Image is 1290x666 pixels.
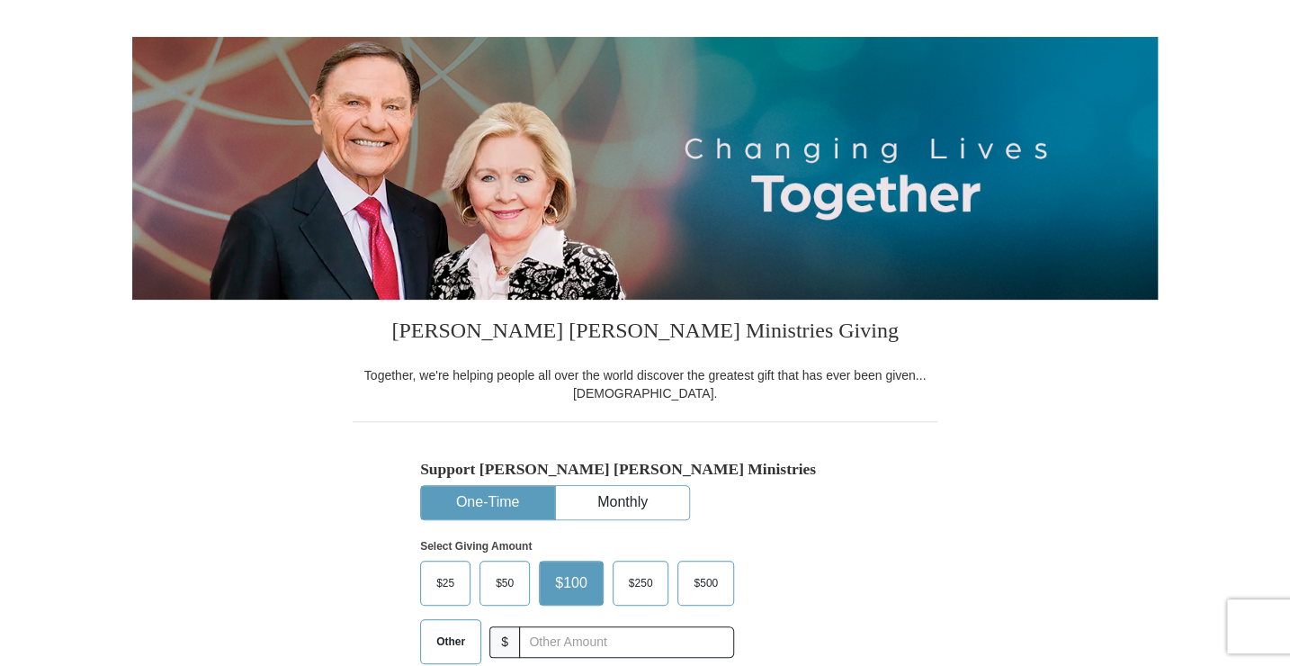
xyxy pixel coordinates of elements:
[420,460,870,479] h5: Support [PERSON_NAME] [PERSON_NAME] Ministries
[546,570,596,597] span: $100
[427,570,463,597] span: $25
[556,486,689,519] button: Monthly
[427,628,474,655] span: Other
[421,486,554,519] button: One-Time
[620,570,662,597] span: $250
[353,300,937,366] h3: [PERSON_NAME] [PERSON_NAME] Ministries Giving
[685,570,727,597] span: $500
[420,540,532,553] strong: Select Giving Amount
[489,626,520,658] span: $
[487,570,523,597] span: $50
[519,626,734,658] input: Other Amount
[353,366,937,402] div: Together, we're helping people all over the world discover the greatest gift that has ever been g...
